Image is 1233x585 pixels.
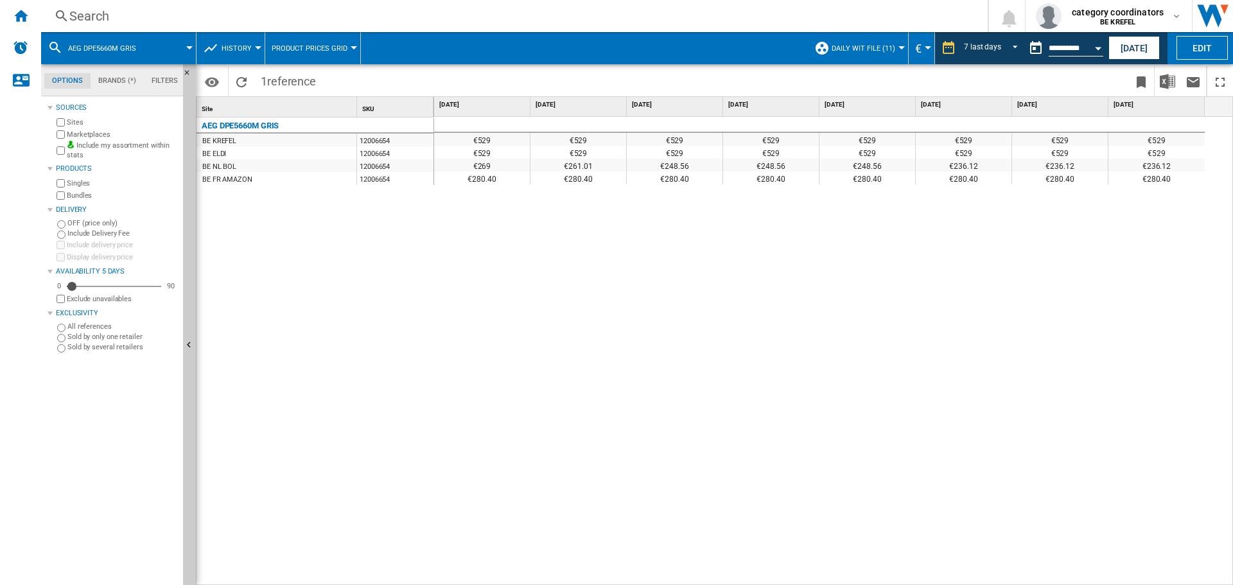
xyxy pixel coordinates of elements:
[67,342,178,352] label: Sold by several retailers
[222,44,252,53] span: History
[726,97,819,113] div: [DATE]
[56,205,178,215] div: Delivery
[723,133,819,146] div: €529
[964,42,1001,51] div: 7 last days
[272,44,347,53] span: Product prices grid
[915,42,922,55] span: €
[56,164,178,174] div: Products
[916,171,1011,184] div: €280.40
[67,118,178,127] label: Sites
[536,100,624,109] span: [DATE]
[1087,35,1110,58] button: Open calendar
[164,281,178,291] div: 90
[272,32,354,64] div: Product prices grid
[362,105,374,112] span: SKU
[67,179,178,188] label: Singles
[1111,97,1205,113] div: [DATE]
[1012,146,1108,159] div: €529
[1072,6,1164,19] span: category coordinators
[57,179,65,188] input: Singles
[832,44,895,53] span: Daily WIT File (11)
[1023,35,1049,61] button: md-calendar
[627,146,722,159] div: €529
[530,133,626,146] div: €529
[723,146,819,159] div: €529
[530,159,626,171] div: €261.01
[203,32,258,64] div: History
[67,294,178,304] label: Exclude unavailables
[1207,66,1233,96] button: Maximize
[1015,97,1108,113] div: [DATE]
[202,135,236,148] div: BE KREFEL
[1012,159,1108,171] div: €236.12
[57,241,65,249] input: Include delivery price
[723,159,819,171] div: €248.56
[202,173,252,186] div: BE FR AMAZON
[627,171,722,184] div: €280.40
[69,7,954,25] div: Search
[1108,133,1205,146] div: €529
[357,159,433,172] div: 12006654
[915,32,928,64] button: €
[57,220,66,229] input: OFF (price only)
[439,100,527,109] span: [DATE]
[67,252,178,262] label: Display delivery price
[67,141,74,148] img: mysite-bg-18x18.png
[67,280,161,293] md-slider: Availability
[222,32,258,64] button: History
[1180,66,1206,96] button: Send this report by email
[1176,36,1228,60] button: Edit
[57,295,65,303] input: Display delivery price
[67,218,178,228] label: OFF (price only)
[199,97,356,117] div: Site Sort None
[1036,3,1062,29] img: profile.jpg
[1108,171,1205,184] div: €280.40
[183,64,198,87] button: Hide
[56,266,178,277] div: Availability 5 Days
[360,97,433,117] div: SKU Sort None
[91,73,144,89] md-tab-item: Brands (*)
[202,161,236,173] div: BE NL BOL
[909,32,935,64] md-menu: Currency
[57,344,66,353] input: Sold by several retailers
[1012,171,1108,184] div: €280.40
[434,133,530,146] div: €529
[56,308,178,319] div: Exclusivity
[434,146,530,159] div: €529
[629,97,722,113] div: [DATE]
[825,100,913,109] span: [DATE]
[1017,100,1105,109] span: [DATE]
[68,44,136,53] span: AEG DPE5660M GRIS
[1128,66,1154,96] button: Bookmark this report
[530,146,626,159] div: €529
[202,148,226,161] div: BE ELDI
[437,97,530,113] div: [DATE]
[57,130,65,139] input: Marketplaces
[921,100,1009,109] span: [DATE]
[202,105,213,112] span: Site
[1114,100,1202,109] span: [DATE]
[57,334,66,342] input: Sold by only one retailer
[199,70,225,93] button: Options
[1023,32,1106,64] div: This report is based on a date in the past.
[57,253,65,261] input: Display delivery price
[627,133,722,146] div: €529
[916,159,1011,171] div: €236.12
[1012,133,1108,146] div: €529
[1160,74,1175,89] img: excel-24x24.png
[1108,146,1205,159] div: €529
[56,103,178,113] div: Sources
[434,171,530,184] div: €280.40
[67,332,178,342] label: Sold by only one retailer
[57,118,65,127] input: Sites
[67,191,178,200] label: Bundles
[67,130,178,139] label: Marketplaces
[533,97,626,113] div: [DATE]
[57,143,65,159] input: Include my assortment within stats
[57,231,66,239] input: Include Delivery Fee
[360,97,433,117] div: Sort None
[67,240,178,250] label: Include delivery price
[916,133,1011,146] div: €529
[1108,36,1160,60] button: [DATE]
